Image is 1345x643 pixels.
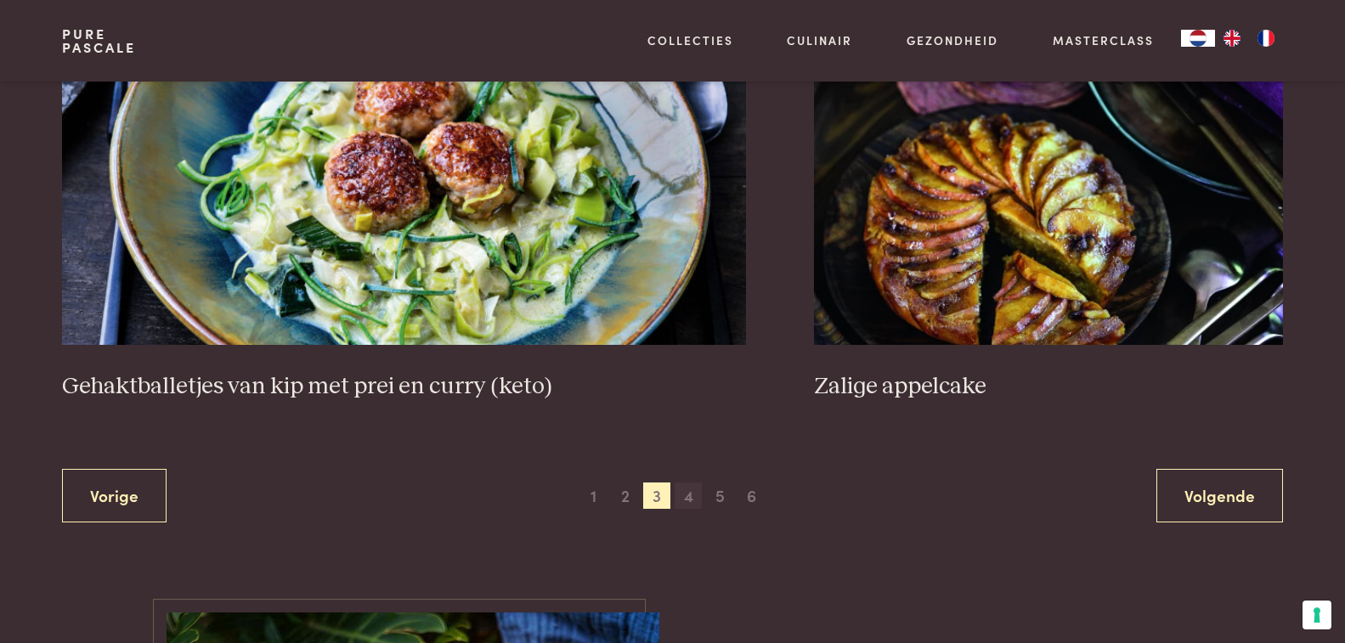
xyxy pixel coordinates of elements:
a: Collecties [647,31,733,49]
h3: Gehaktballetjes van kip met prei en curry (keto) [62,372,746,402]
aside: Language selected: Nederlands [1181,30,1283,47]
span: 6 [738,482,766,510]
a: Masterclass [1053,31,1154,49]
a: NL [1181,30,1215,47]
a: PurePascale [62,27,136,54]
h3: Zalige appelcake [814,372,1283,402]
span: 4 [675,482,702,510]
a: Volgende [1156,469,1283,522]
a: Gehaktballetjes van kip met prei en curry (keto) Gehaktballetjes van kip met prei en curry (keto) [62,5,746,401]
a: Culinair [787,31,852,49]
span: 3 [643,482,670,510]
ul: Language list [1215,30,1283,47]
a: Zalige appelcake Zalige appelcake [814,5,1283,401]
a: EN [1215,30,1249,47]
a: Gezondheid [907,31,998,49]
img: Zalige appelcake [814,5,1283,345]
div: Language [1181,30,1215,47]
span: 5 [706,482,733,510]
span: 1 [580,482,608,510]
a: FR [1249,30,1283,47]
button: Uw voorkeuren voor toestemming voor trackingtechnologieën [1303,601,1331,629]
a: Vorige [62,469,167,522]
img: Gehaktballetjes van kip met prei en curry (keto) [62,5,746,345]
span: 2 [612,482,639,510]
